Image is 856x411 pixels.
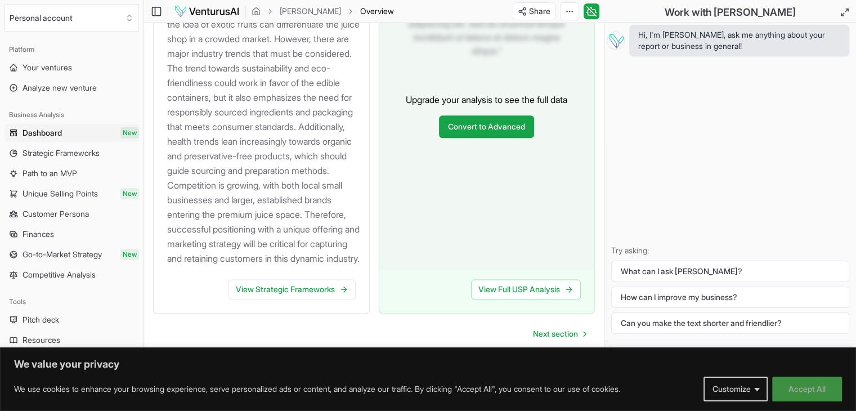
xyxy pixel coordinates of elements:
[524,323,595,345] nav: pagination
[611,287,849,308] button: How can I improve my business?
[5,225,139,243] a: Finances
[665,5,796,20] h2: Work with [PERSON_NAME]
[23,127,62,139] span: Dashboard
[5,266,139,284] a: Competitive Analysis
[14,358,842,371] p: We value your privacy
[14,382,620,396] p: We use cookies to enhance your browsing experience, serve personalized ads or content, and analyz...
[23,334,60,346] span: Resources
[360,6,394,17] span: Overview
[529,6,550,17] span: Share
[5,185,139,203] a: Unique Selling PointsNew
[5,311,139,329] a: Pitch deck
[5,245,139,263] a: Go-to-Market StrategyNew
[120,249,139,260] span: New
[228,279,356,300] a: View Strategic Frameworks
[611,245,849,256] p: Try asking:
[5,205,139,223] a: Customer Persona
[120,188,139,199] span: New
[607,32,625,50] img: Vera
[611,261,849,282] button: What can I ask [PERSON_NAME]?
[23,208,89,220] span: Customer Persona
[5,144,139,162] a: Strategic Frameworks
[5,106,139,124] div: Business Analysis
[5,331,139,349] a: Resources
[120,127,139,139] span: New
[513,2,555,20] button: Share
[703,377,768,401] button: Customize
[611,312,849,334] button: Can you make the text shorter and friendlier?
[174,5,240,18] img: logo
[23,168,77,179] span: Path to an MVP
[638,29,840,52] span: Hi, I'm [PERSON_NAME], ask me anything about your report or business in general!
[533,328,578,339] span: Next section
[23,229,54,240] span: Finances
[5,164,139,182] a: Path to an MVP
[23,314,59,325] span: Pitch deck
[524,323,595,345] a: Go to next page
[5,124,139,142] a: DashboardNew
[23,249,102,260] span: Go-to-Market Strategy
[280,6,341,17] a: [PERSON_NAME]
[5,5,139,32] button: Select an organization
[5,59,139,77] a: Your ventures
[23,148,100,159] span: Strategic Frameworks
[772,377,842,401] button: Accept All
[252,6,394,17] nav: breadcrumb
[5,293,139,311] div: Tools
[439,115,534,138] a: Convert to Advanced
[406,93,567,106] p: Upgrade your analysis to see the full data
[23,188,98,199] span: Unique Selling Points
[23,82,97,93] span: Analyze new venture
[5,79,139,97] a: Analyze new venture
[5,41,139,59] div: Platform
[23,269,96,280] span: Competitive Analysis
[471,279,581,300] a: View Full USP Analysis
[23,62,72,73] span: Your ventures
